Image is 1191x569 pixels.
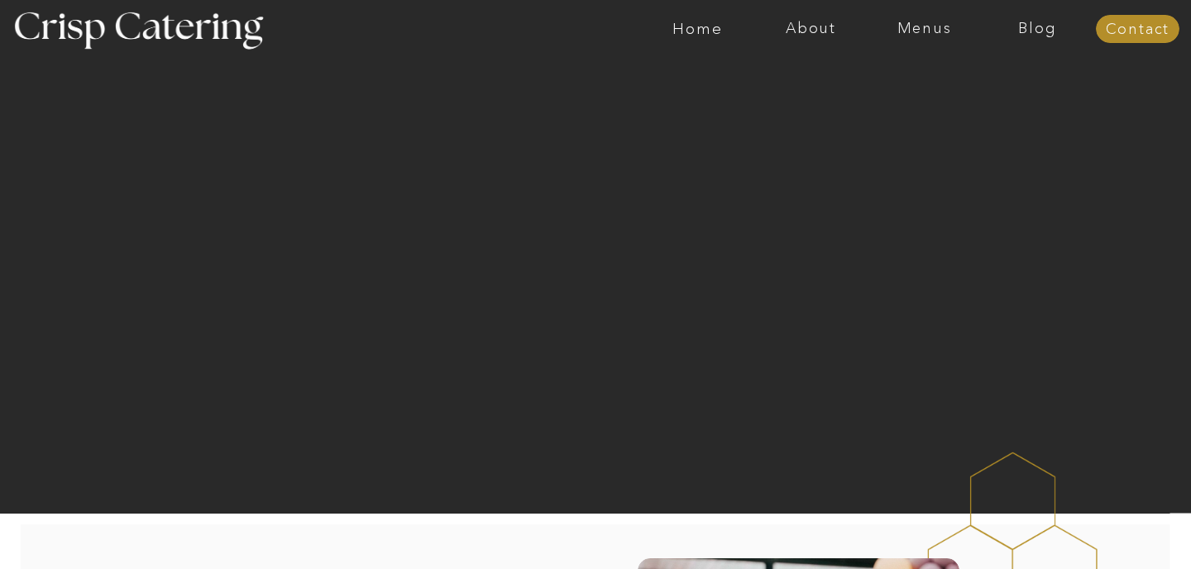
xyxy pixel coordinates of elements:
a: About [754,21,868,37]
a: Home [641,21,754,37]
a: Contact [1096,22,1179,38]
iframe: podium webchat widget bubble [1026,486,1191,569]
a: Blog [981,21,1094,37]
a: Menus [868,21,981,37]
